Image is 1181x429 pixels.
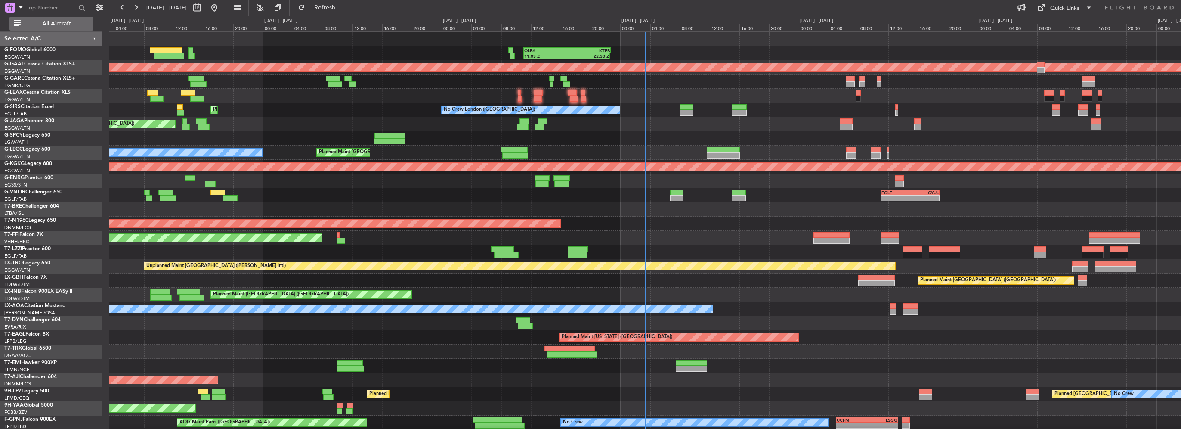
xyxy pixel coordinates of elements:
[620,24,650,31] div: 00:00
[4,417,56,422] a: F-GPNJFalcon 900EX
[4,90,23,95] span: G-LEAX
[4,62,24,67] span: G-GAAL
[881,190,910,195] div: EGLF
[910,190,939,195] div: CYUL
[4,76,24,81] span: G-GARE
[4,62,75,67] a: G-GAALCessna Citation XLS+
[146,260,286,273] div: Unplanned Maint [GEOGRAPHIC_DATA] ([PERSON_NAME] Intl)
[837,423,867,428] div: -
[1050,4,1079,13] div: Quick Links
[179,416,270,429] div: AOG Maint Paris ([GEOGRAPHIC_DATA])
[567,48,610,53] div: KTEB
[4,47,26,53] span: G-FOMO
[4,47,56,53] a: G-FOMOGlobal 6000
[1114,388,1134,401] div: No Crew
[4,417,23,422] span: F-GPNJ
[4,346,22,351] span: T7-TRX
[412,24,442,31] div: 20:00
[4,360,21,365] span: T7-EMI
[442,24,471,31] div: 00:00
[4,403,53,408] a: 9H-YAAGlobal 5000
[4,381,31,387] a: DNMM/LOS
[1008,24,1037,31] div: 04:00
[4,218,56,223] a: T7-N1960Legacy 650
[4,303,66,308] a: LX-AOACitation Mustang
[4,374,57,379] a: T7-AJIChallenger 604
[4,118,54,124] a: G-JAGAPhenom 300
[382,24,412,31] div: 16:00
[4,68,30,75] a: EGGW/LTN
[4,82,30,89] a: EGNR/CEG
[4,139,28,146] a: LGAV/ATH
[4,133,50,138] a: G-SPCYLegacy 650
[710,24,739,31] div: 12:00
[4,175,25,180] span: G-ENRG
[888,24,918,31] div: 12:00
[307,5,343,11] span: Refresh
[4,125,30,131] a: EGGW/LTN
[621,17,655,25] div: [DATE] - [DATE]
[531,24,561,31] div: 12:00
[1054,388,1176,401] div: Planned [GEOGRAPHIC_DATA] ([GEOGRAPHIC_DATA])
[9,17,93,31] button: All Aircraft
[4,161,52,166] a: G-KGKGLegacy 600
[829,24,859,31] div: 04:00
[4,246,22,252] span: T7-LZZI
[4,54,30,60] a: EGGW/LTN
[111,17,144,25] div: [DATE] - [DATE]
[4,239,30,245] a: VHHH/HKG
[4,261,50,266] a: LX-TROLegacy 650
[4,253,27,259] a: EGLF/FAB
[4,409,27,416] a: FCBB/BZV
[4,104,54,109] a: G-SIRSCitation Excel
[920,274,1056,287] div: Planned Maint [GEOGRAPHIC_DATA] ([GEOGRAPHIC_DATA])
[4,204,22,209] span: T7-BRE
[4,395,29,401] a: LFMD/CEQ
[4,96,30,103] a: EGGW/LTN
[4,232,43,237] a: T7-FFIFalcon 7X
[4,289,21,294] span: LX-INB
[263,24,293,31] div: 00:00
[293,24,322,31] div: 04:00
[4,182,27,188] a: EGSS/STN
[4,352,31,359] a: DGAA/ACC
[294,1,346,15] button: Refresh
[204,24,233,31] div: 16:00
[4,275,47,280] a: LX-GBHFalcon 7X
[4,267,30,274] a: EGGW/LTN
[4,303,24,308] span: LX-AOA
[4,367,30,373] a: LFMN/NCE
[4,403,24,408] span: 9H-YAA
[4,190,62,195] a: G-VNORChallenger 650
[4,346,51,351] a: T7-TRXGlobal 6500
[769,24,799,31] div: 20:00
[4,317,24,323] span: T7-DYN
[4,224,31,231] a: DNMM/LOS
[4,161,25,166] span: G-KGKG
[4,218,28,223] span: T7-N1960
[979,17,1012,25] div: [DATE] - [DATE]
[561,24,590,31] div: 16:00
[323,24,352,31] div: 08:00
[4,196,27,202] a: EGLF/FAB
[881,196,910,201] div: -
[4,147,23,152] span: G-LEGC
[213,103,349,116] div: Planned Maint [GEOGRAPHIC_DATA] ([GEOGRAPHIC_DATA])
[4,190,25,195] span: G-VNOR
[4,281,30,288] a: EDLW/DTM
[4,389,22,394] span: 9H-LPZ
[4,168,30,174] a: EGGW/LTN
[4,90,71,95] a: G-LEAXCessna Citation XLS
[859,24,888,31] div: 08:00
[4,374,20,379] span: T7-AJI
[22,21,91,27] span: All Aircraft
[4,389,49,394] a: 9H-LPZLegacy 500
[1067,24,1097,31] div: 12:00
[800,17,833,25] div: [DATE] - [DATE]
[910,196,939,201] div: -
[4,76,75,81] a: G-GARECessna Citation XLS+
[4,360,57,365] a: T7-EMIHawker 900XP
[213,288,349,301] div: Planned Maint [GEOGRAPHIC_DATA] ([GEOGRAPHIC_DATA])
[4,210,24,217] a: LTBA/ISL
[501,24,531,31] div: 08:00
